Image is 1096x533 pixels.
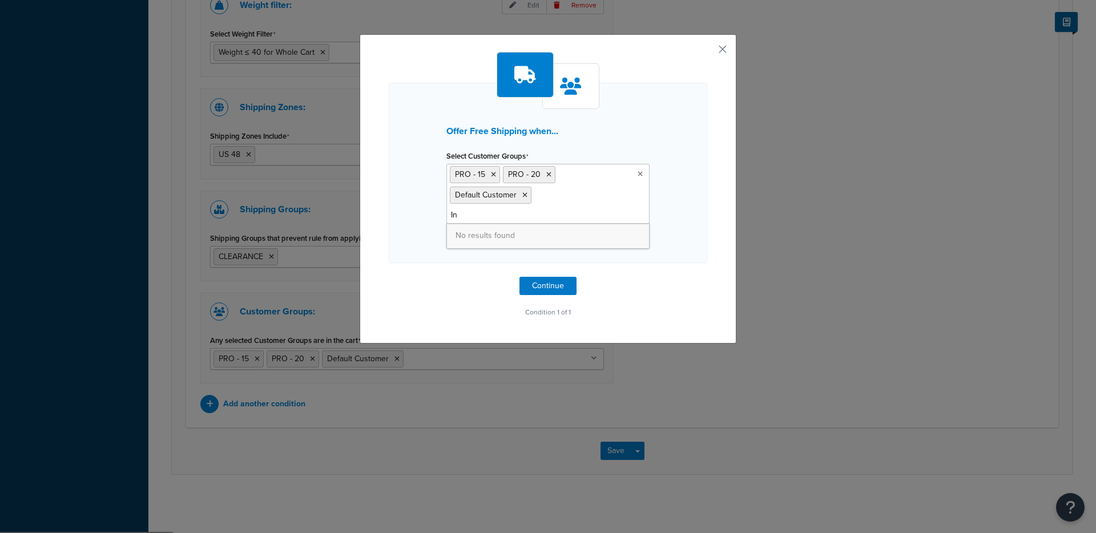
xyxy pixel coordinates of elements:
[455,168,485,180] span: PRO - 15
[126,67,192,75] div: Keywords by Traffic
[43,67,102,75] div: Domain Overview
[32,18,56,27] div: v 4.0.25
[446,126,650,136] h3: Offer Free Shipping when...
[389,304,707,320] p: Condition 1 of 1
[18,30,27,39] img: website_grey.svg
[18,18,27,27] img: logo_orange.svg
[30,30,126,39] div: Domain: [DOMAIN_NAME]
[508,168,541,180] span: PRO - 20
[446,152,529,161] label: Select Customer Groups
[114,66,123,75] img: tab_keywords_by_traffic_grey.svg
[447,223,649,248] span: No results found
[519,277,577,295] button: Continue
[455,189,517,201] span: Default Customer
[31,66,40,75] img: tab_domain_overview_orange.svg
